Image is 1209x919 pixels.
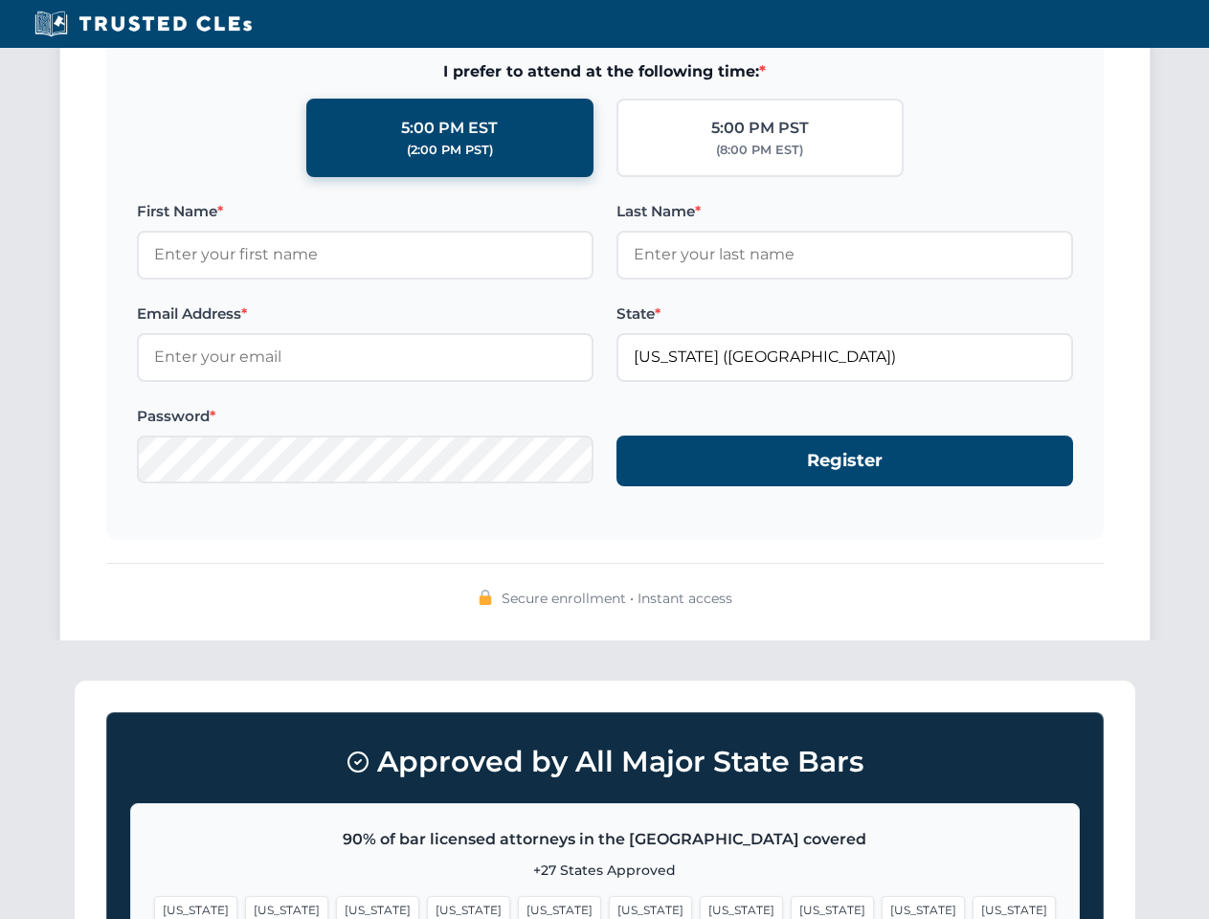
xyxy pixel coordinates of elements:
[616,303,1073,325] label: State
[478,590,493,605] img: 🔒
[137,303,593,325] label: Email Address
[154,827,1056,852] p: 90% of bar licensed attorneys in the [GEOGRAPHIC_DATA] covered
[616,333,1073,381] input: Florida (FL)
[137,59,1073,84] span: I prefer to attend at the following time:
[137,405,593,428] label: Password
[130,736,1080,788] h3: Approved by All Major State Bars
[137,200,593,223] label: First Name
[711,116,809,141] div: 5:00 PM PST
[401,116,498,141] div: 5:00 PM EST
[502,588,732,609] span: Secure enrollment • Instant access
[137,231,593,279] input: Enter your first name
[407,141,493,160] div: (2:00 PM PST)
[616,436,1073,486] button: Register
[29,10,257,38] img: Trusted CLEs
[616,231,1073,279] input: Enter your last name
[154,860,1056,881] p: +27 States Approved
[716,141,803,160] div: (8:00 PM EST)
[137,333,593,381] input: Enter your email
[616,200,1073,223] label: Last Name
